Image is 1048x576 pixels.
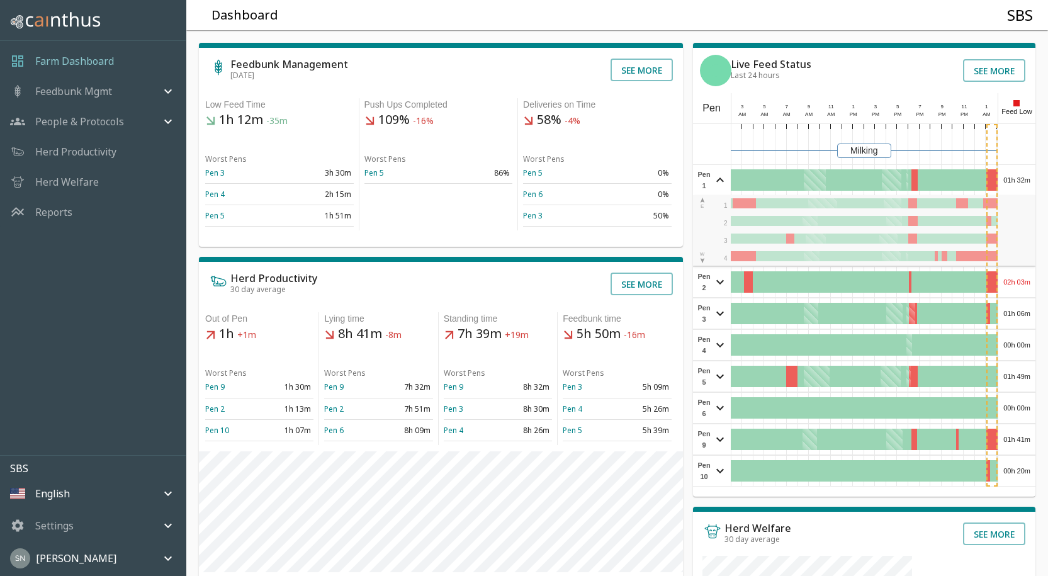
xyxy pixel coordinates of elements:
a: Pen 3 [444,404,463,414]
span: AM [983,111,990,117]
button: See more [611,59,673,81]
td: 5h 09m [617,376,671,398]
span: +19m [505,329,529,341]
span: AM [783,111,791,117]
span: -8m [385,329,402,341]
span: Worst Pens [324,368,366,378]
span: Worst Pens [205,368,247,378]
td: 7h 32m [379,376,433,398]
td: 1h 13m [259,398,313,419]
div: Deliveries on Time [523,98,672,111]
div: 11 [826,103,837,111]
td: 50% [597,205,672,227]
span: AM [761,111,769,117]
span: -16% [413,115,434,127]
p: Feedbunk Mgmt [35,84,112,99]
div: 9 [937,103,948,111]
span: Worst Pens [205,154,247,164]
div: 02h 03m [998,267,1035,297]
td: 5h 26m [617,398,671,419]
div: E [699,196,706,210]
h5: 8h 41m [324,325,432,343]
h5: 5h 50m [563,325,671,343]
a: Pen 5 [563,425,582,436]
td: 3h 30m [279,162,354,184]
span: 2 [724,220,728,227]
div: 1 [848,103,859,111]
span: 30 day average [724,534,780,545]
div: 00h 00m [998,393,1035,423]
a: Pen 9 [444,381,463,392]
a: Pen 4 [205,189,225,200]
span: PM [894,111,901,117]
div: Standing time [444,312,552,325]
h6: Feedbunk Management [230,59,348,69]
div: 9 [803,103,814,111]
a: Pen 10 [205,425,229,436]
h6: Live Feed Status [731,59,811,69]
span: 3 [724,237,728,244]
a: Herd Productivity [35,144,116,159]
div: 1 [981,103,993,111]
button: See more [611,273,673,295]
div: Out of Pen [205,312,313,325]
p: SBS [10,461,186,476]
a: Pen 2 [324,404,344,414]
p: Herd Welfare [35,174,99,189]
img: 45cffdf61066f8072b93f09263145446 [10,548,30,568]
a: Pen 9 [324,381,344,392]
div: 5 [892,103,903,111]
span: Pen 9 [696,428,713,451]
h5: 7h 39m [444,325,552,343]
div: Milking [837,144,891,158]
button: See more [963,522,1025,545]
h5: 58% [523,111,672,129]
h6: Herd Productivity [230,273,317,283]
a: Pen 9 [205,381,225,392]
span: [DATE] [230,70,254,81]
span: Pen 4 [696,334,713,356]
span: Pen 1 [696,169,713,191]
a: Pen 4 [563,404,582,414]
h5: 1h [205,325,313,343]
div: Push Ups Completed [364,98,513,111]
div: 7 [781,103,792,111]
span: AM [805,111,813,117]
div: 01h 32m [998,165,1035,195]
div: Feed Low [998,93,1035,123]
span: Last 24 hours [731,70,780,81]
span: PM [872,111,879,117]
span: Pen 2 [696,271,713,293]
div: 00h 20m [998,456,1035,486]
span: Pen 3 [696,302,713,325]
span: Pen 6 [696,397,713,419]
span: PM [961,111,968,117]
td: 0% [597,184,672,205]
a: Pen 5 [205,210,225,221]
span: Worst Pens [523,154,565,164]
a: Reports [35,205,72,220]
span: +1m [237,329,256,341]
td: 5h 39m [617,419,671,441]
span: -4% [565,115,580,127]
a: Pen 6 [324,425,344,436]
div: 01h 06m [998,298,1035,329]
span: Worst Pens [364,154,406,164]
td: 2h 15m [279,184,354,205]
p: [PERSON_NAME] [36,551,116,566]
span: 30 day average [230,284,286,295]
td: 8h 30m [498,398,552,419]
span: PM [850,111,857,117]
button: See more [963,59,1025,82]
a: Farm Dashboard [35,54,114,69]
td: 0% [597,162,672,184]
div: 3 [870,103,881,111]
div: W [699,251,706,264]
span: Pen 10 [696,460,713,482]
div: Feedbunk time [563,312,671,325]
span: Worst Pens [444,368,485,378]
td: 8h 26m [498,419,552,441]
h5: Dashboard [211,7,278,24]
